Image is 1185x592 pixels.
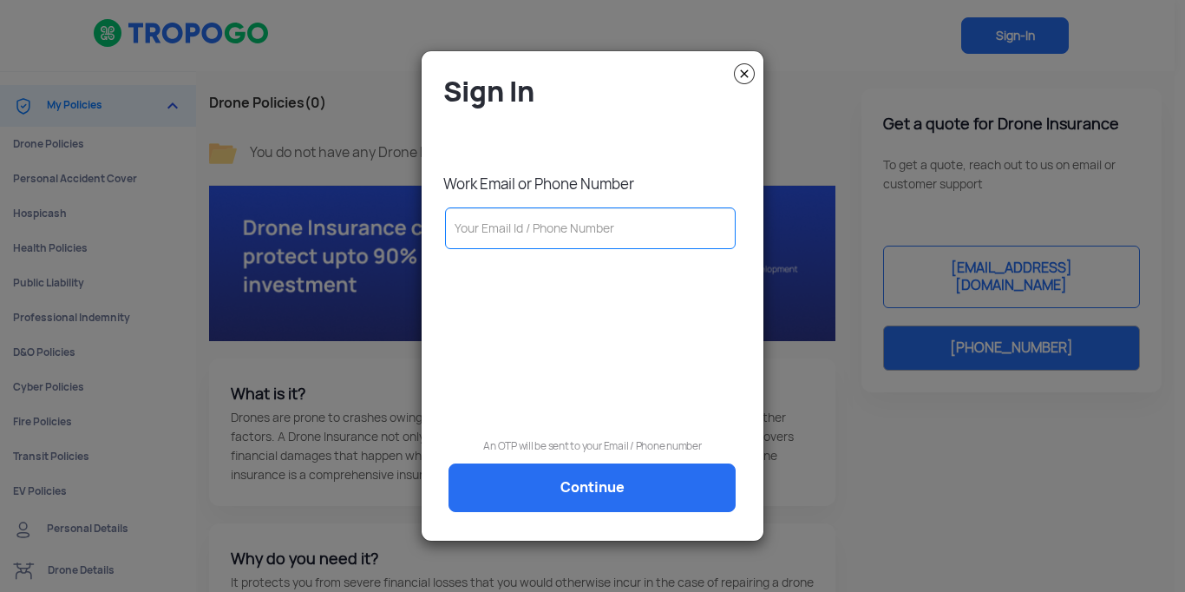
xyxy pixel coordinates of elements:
[443,174,750,194] p: Work Email or Phone Number
[734,63,755,84] img: close
[435,437,750,455] p: An OTP will be sent to your Email / Phone number
[445,207,736,249] input: Your Email Id / Phone Number
[443,74,750,109] h4: Sign In
[448,464,736,512] a: Continue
